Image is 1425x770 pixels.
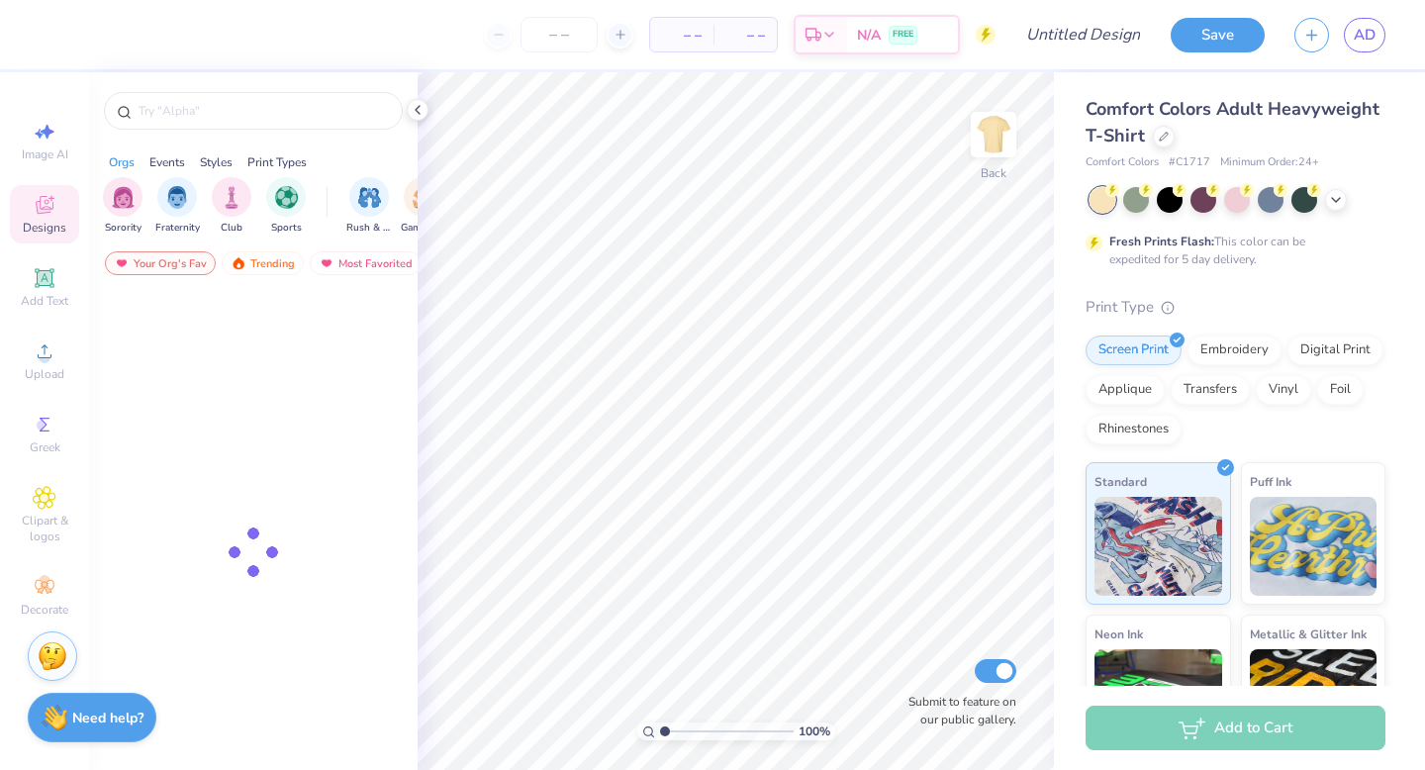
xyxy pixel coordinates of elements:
[137,101,390,121] input: Try "Alpha"
[893,28,913,42] span: FREE
[103,177,142,236] button: filter button
[231,256,246,270] img: trending.gif
[1344,18,1385,52] a: AD
[105,251,216,275] div: Your Org's Fav
[358,186,381,209] img: Rush & Bid Image
[1109,234,1214,249] strong: Fresh Prints Flash:
[23,220,66,236] span: Designs
[1086,154,1159,171] span: Comfort Colors
[1287,336,1383,365] div: Digital Print
[247,153,307,171] div: Print Types
[1086,296,1385,319] div: Print Type
[1094,624,1143,644] span: Neon Ink
[212,177,251,236] div: filter for Club
[21,293,68,309] span: Add Text
[1354,24,1376,47] span: AD
[521,17,598,52] input: – –
[155,177,200,236] button: filter button
[319,256,334,270] img: most_fav.gif
[1086,415,1182,444] div: Rhinestones
[155,177,200,236] div: filter for Fraternity
[30,439,60,455] span: Greek
[974,115,1013,154] img: Back
[1250,649,1377,748] img: Metallic & Glitter Ink
[222,251,304,275] div: Trending
[401,221,446,236] span: Game Day
[1187,336,1282,365] div: Embroidery
[221,221,242,236] span: Club
[1250,624,1367,644] span: Metallic & Glitter Ink
[1171,375,1250,405] div: Transfers
[310,251,422,275] div: Most Favorited
[401,177,446,236] button: filter button
[72,709,143,727] strong: Need help?
[1086,97,1379,147] span: Comfort Colors Adult Heavyweight T-Shirt
[200,153,233,171] div: Styles
[799,722,830,740] span: 100 %
[401,177,446,236] div: filter for Game Day
[981,164,1006,182] div: Back
[346,221,392,236] span: Rush & Bid
[109,153,135,171] div: Orgs
[898,693,1016,728] label: Submit to feature on our public gallery.
[1250,471,1291,492] span: Puff Ink
[1109,233,1353,268] div: This color can be expedited for 5 day delivery.
[1086,375,1165,405] div: Applique
[212,177,251,236] button: filter button
[10,513,79,544] span: Clipart & logos
[103,177,142,236] div: filter for Sorority
[1171,18,1265,52] button: Save
[725,25,765,46] span: – –
[275,186,298,209] img: Sports Image
[105,221,142,236] span: Sorority
[1086,336,1182,365] div: Screen Print
[1317,375,1364,405] div: Foil
[857,25,881,46] span: N/A
[413,186,435,209] img: Game Day Image
[21,602,68,618] span: Decorate
[1169,154,1210,171] span: # C1717
[271,221,302,236] span: Sports
[346,177,392,236] button: filter button
[1256,375,1311,405] div: Vinyl
[149,153,185,171] div: Events
[112,186,135,209] img: Sorority Image
[22,146,68,162] span: Image AI
[1010,15,1156,54] input: Untitled Design
[1094,649,1222,748] img: Neon Ink
[166,186,188,209] img: Fraternity Image
[221,186,242,209] img: Club Image
[1220,154,1319,171] span: Minimum Order: 24 +
[155,221,200,236] span: Fraternity
[1094,497,1222,596] img: Standard
[266,177,306,236] div: filter for Sports
[266,177,306,236] button: filter button
[25,366,64,382] span: Upload
[662,25,702,46] span: – –
[1250,497,1377,596] img: Puff Ink
[1094,471,1147,492] span: Standard
[346,177,392,236] div: filter for Rush & Bid
[114,256,130,270] img: most_fav.gif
